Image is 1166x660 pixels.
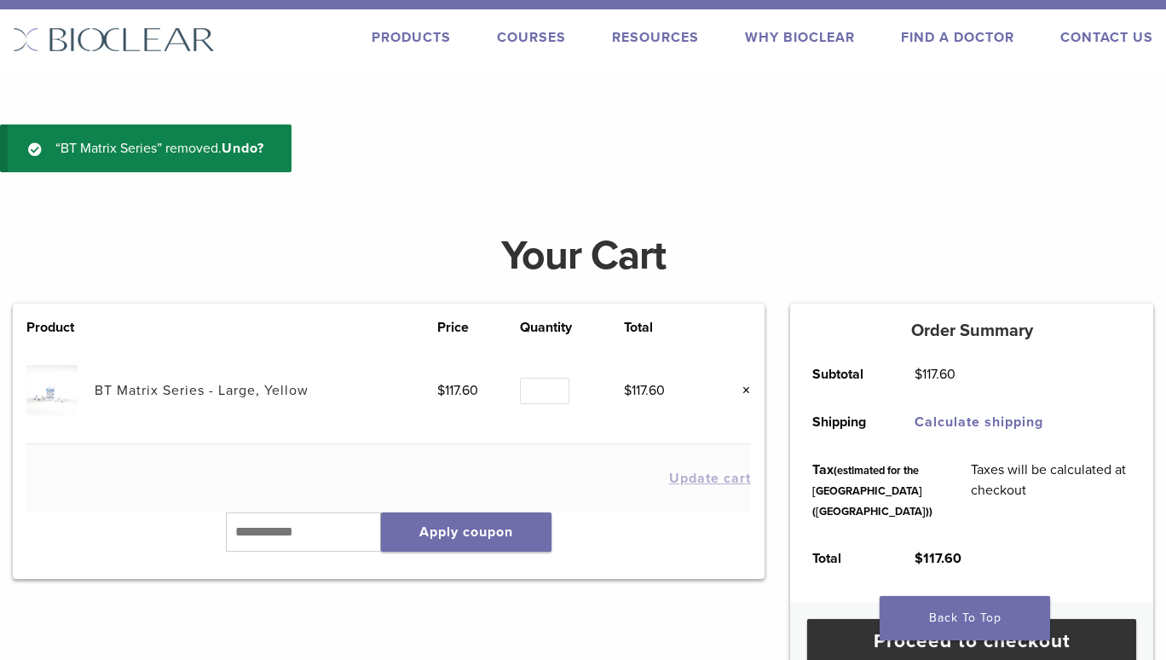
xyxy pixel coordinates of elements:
span: $ [915,550,923,567]
bdi: 117.60 [437,382,478,399]
th: Product [26,317,95,338]
small: (estimated for the [GEOGRAPHIC_DATA] ([GEOGRAPHIC_DATA])) [812,464,932,518]
bdi: 117.60 [915,550,961,567]
span: $ [437,382,445,399]
bdi: 117.60 [915,366,955,383]
a: Resources [612,29,699,46]
a: Undo? [222,140,264,157]
a: Back To Top [880,596,1050,640]
th: Shipping [793,398,895,446]
button: Update cart [669,472,751,485]
img: BT Matrix Series - Large, Yellow [26,365,77,415]
a: Find A Doctor [901,29,1014,46]
th: Subtotal [793,350,895,398]
a: Contact Us [1060,29,1153,46]
a: Calculate shipping [915,414,1043,431]
td: Taxes will be calculated at checkout [951,446,1151,535]
img: Bioclear [13,27,215,52]
h5: Order Summary [790,321,1153,341]
th: Total [624,317,707,338]
span: $ [915,366,922,383]
bdi: 117.60 [624,382,665,399]
button: Apply coupon [381,512,551,552]
a: Remove this item [729,379,751,402]
th: Quantity [520,317,625,338]
span: $ [624,382,632,399]
th: Price [437,317,520,338]
a: Courses [497,29,566,46]
a: Products [372,29,451,46]
a: BT Matrix Series - Large, Yellow [95,382,309,399]
a: Why Bioclear [745,29,855,46]
th: Total [793,535,895,582]
th: Tax [793,446,951,535]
